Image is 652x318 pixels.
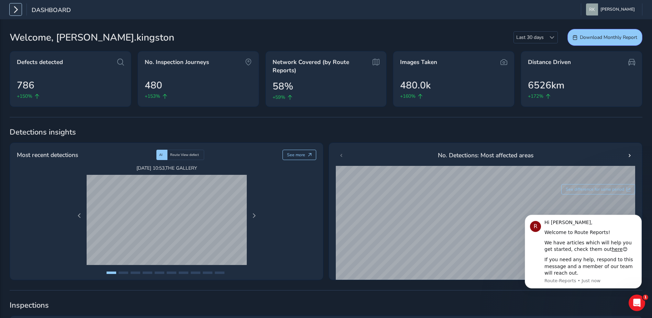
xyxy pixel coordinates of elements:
[273,58,369,74] span: Network Covered (by Route Reports)
[586,3,637,15] button: [PERSON_NAME]
[400,78,431,93] span: 480.0k
[75,211,84,221] button: Previous Page
[273,79,293,94] span: 58%
[145,58,209,66] span: No. Inspection Journeys
[191,272,200,274] button: Page 8
[514,32,546,43] span: Last 30 days
[179,272,188,274] button: Page 7
[561,184,636,194] button: See difference for same period
[438,151,533,160] span: No. Detections: Most affected areas
[600,3,635,15] span: [PERSON_NAME]
[87,165,247,171] span: [DATE] 10:53 , THE GALLERY
[32,6,71,15] span: Dashboard
[273,94,285,101] span: +59%
[159,152,163,157] span: AI
[131,272,140,274] button: Page 3
[203,272,212,274] button: Page 9
[283,150,317,160] button: See more
[17,78,34,93] span: 786
[528,93,543,100] span: +172%
[249,211,259,221] button: Next Page
[143,272,152,274] button: Page 4
[170,152,199,157] span: Route View defect
[287,152,305,158] span: See more
[107,272,116,274] button: Page 1
[10,127,642,137] span: Detections insights
[528,78,564,93] span: 6526km
[215,272,224,274] button: Page 10
[528,58,571,66] span: Distance Driven
[119,272,128,274] button: Page 2
[586,3,598,15] img: diamond-layout
[145,93,160,100] span: +153%
[10,30,174,45] span: Welcome, [PERSON_NAME].kingston
[400,93,416,100] span: +160%
[567,29,642,46] button: Download Monthly Report
[145,78,162,93] span: 480
[400,58,437,66] span: Images Taken
[629,295,645,311] iframe: Intercom live chat
[167,272,176,274] button: Page 6
[17,150,78,159] span: Most recent detections
[156,150,167,160] div: AI
[155,272,164,274] button: Page 5
[167,150,204,160] div: Route View defect
[17,93,32,100] span: +150%
[515,204,652,299] iframe: Intercom notifications message
[580,34,637,41] span: Download Monthly Report
[643,295,648,300] span: 1
[566,187,624,192] span: See difference for same period
[17,58,63,66] span: Defects detected
[10,300,642,310] span: Inspections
